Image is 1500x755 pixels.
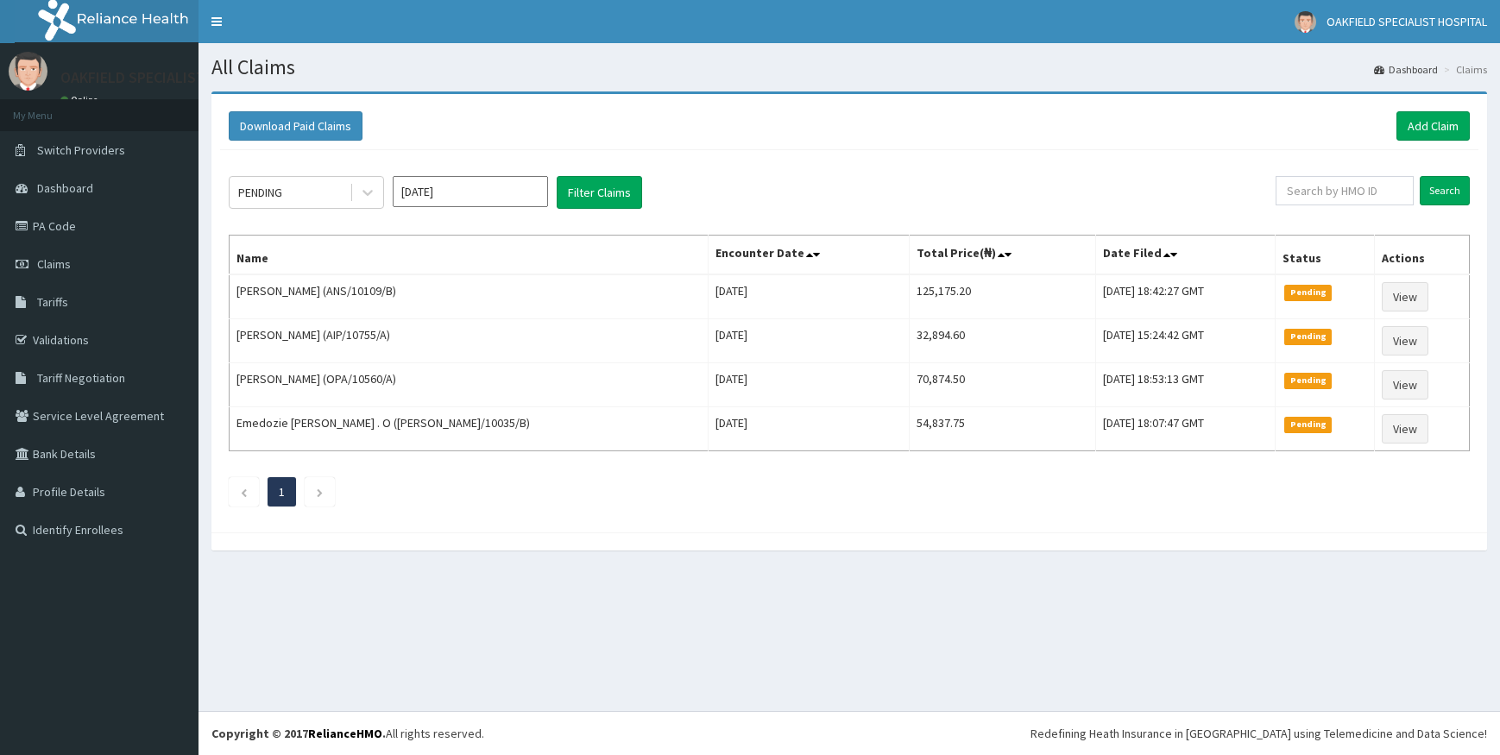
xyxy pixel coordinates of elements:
span: Dashboard [37,180,93,196]
td: [DATE] 15:24:42 GMT [1096,319,1276,363]
input: Search [1420,176,1470,205]
div: Redefining Heath Insurance in [GEOGRAPHIC_DATA] using Telemedicine and Data Science! [1030,725,1487,742]
span: Tariffs [37,294,68,310]
td: Emedozie [PERSON_NAME] . O ([PERSON_NAME]/10035/B) [230,407,709,451]
a: View [1382,414,1428,444]
th: Actions [1374,236,1469,275]
td: [PERSON_NAME] (OPA/10560/A) [230,363,709,407]
a: View [1382,326,1428,355]
div: PENDING [238,184,282,201]
span: Pending [1284,285,1332,300]
span: OAKFIELD SPECIALIST HOSPITAL [1327,14,1487,29]
button: Filter Claims [557,176,642,209]
span: Pending [1284,417,1332,432]
td: 70,874.50 [909,363,1095,407]
a: Page 1 is your current page [279,484,285,500]
span: Claims [37,256,71,272]
button: Download Paid Claims [229,111,362,141]
a: Add Claim [1396,111,1470,141]
a: Dashboard [1374,62,1438,77]
td: [DATE] [708,363,909,407]
p: OAKFIELD SPECIALIST HOSPITAL [60,70,276,85]
td: [DATE] 18:07:47 GMT [1096,407,1276,451]
input: Select Month and Year [393,176,548,207]
a: View [1382,282,1428,311]
img: User Image [1295,11,1316,33]
li: Claims [1440,62,1487,77]
h1: All Claims [211,56,1487,79]
td: [PERSON_NAME] (ANS/10109/B) [230,274,709,319]
td: 125,175.20 [909,274,1095,319]
td: 32,894.60 [909,319,1095,363]
td: [DATE] 18:53:13 GMT [1096,363,1276,407]
span: Tariff Negotiation [37,370,125,386]
footer: All rights reserved. [199,711,1500,755]
a: Next page [316,484,324,500]
a: RelianceHMO [308,726,382,741]
th: Status [1276,236,1374,275]
td: [DATE] [708,407,909,451]
td: [DATE] [708,274,909,319]
td: [PERSON_NAME] (AIP/10755/A) [230,319,709,363]
span: Pending [1284,373,1332,388]
a: Online [60,94,102,106]
span: Pending [1284,329,1332,344]
span: Switch Providers [37,142,125,158]
strong: Copyright © 2017 . [211,726,386,741]
th: Date Filed [1096,236,1276,275]
th: Total Price(₦) [909,236,1095,275]
a: Previous page [240,484,248,500]
th: Encounter Date [708,236,909,275]
td: [DATE] [708,319,909,363]
a: View [1382,370,1428,400]
input: Search by HMO ID [1276,176,1414,205]
img: User Image [9,52,47,91]
td: 54,837.75 [909,407,1095,451]
td: [DATE] 18:42:27 GMT [1096,274,1276,319]
th: Name [230,236,709,275]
